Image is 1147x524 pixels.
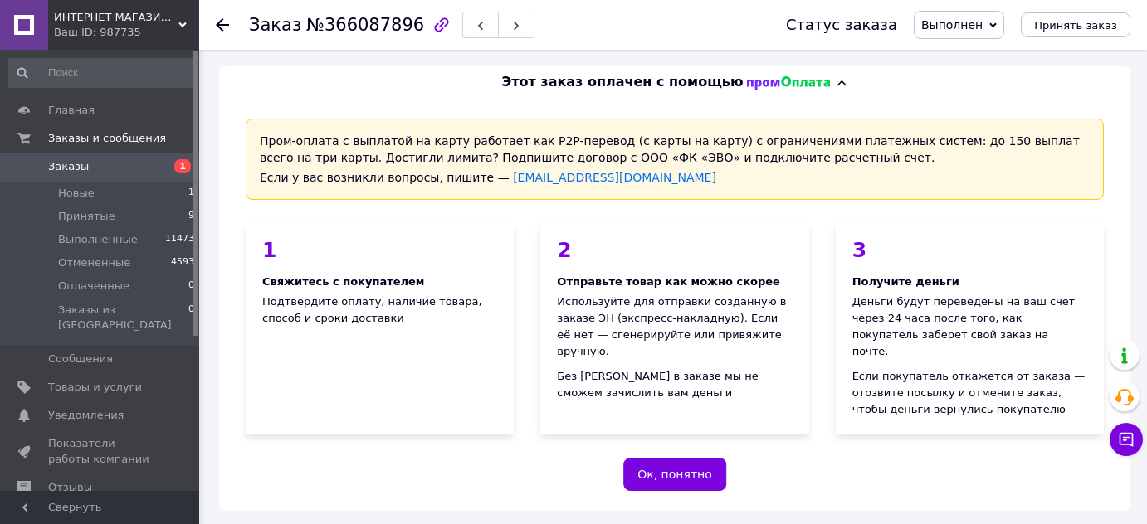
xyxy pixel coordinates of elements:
div: Деньги будут переведены на ваш счет через 24 часа после того, как покупатель заберет свой заказ н... [852,294,1087,360]
span: Заказ [249,15,301,35]
span: 1 [174,159,191,173]
span: Отправьте товар как можно скорее [557,275,780,288]
span: №366087896 [306,15,424,35]
button: Чат с покупателем [1110,423,1143,456]
span: Товары и услуги [48,380,142,395]
div: Если покупатель откажется от заказа — отозвите посылку и отмените заказ, чтобы деньги вернулись п... [852,368,1087,418]
div: Используйте для отправки созданную в заказе ЭН (экспресс-накладную). Если её нет — сгенерируйте и... [557,294,792,360]
div: 3 [852,240,1087,260]
div: Без [PERSON_NAME] в заказе мы не сможем зачислить вам деньги [557,368,792,401]
button: Ок, понятно [623,458,726,491]
span: Новые [58,186,95,201]
span: Выполненные [58,232,138,247]
span: Сообщения [48,352,113,366]
span: Отмененные [58,255,130,270]
div: 2 [557,240,792,260]
span: Принятые [58,209,115,224]
span: Принять заказ [1034,19,1117,32]
span: 4593 [171,255,194,270]
span: Оплаченные [58,279,129,294]
span: Выполнен [921,18,983,32]
span: Заказы и сообщения [48,131,166,146]
span: 1 [188,186,194,201]
span: 0 [188,303,194,332]
span: Главная [48,103,95,118]
span: Получите деньги [852,275,959,288]
span: Отзывы [48,480,92,495]
a: [EMAIL_ADDRESS][DOMAIN_NAME] [513,171,716,184]
span: 0 [188,279,194,294]
div: Ваш ID: 987735 [54,25,199,40]
input: Поиск [8,58,196,88]
span: Показатели работы компании [48,436,154,466]
span: Свяжитесь с покупателем [262,275,424,288]
span: ИНТЕРНЕТ МАГАЗИН СТИЛЬ [54,10,178,25]
button: Принять заказ [1021,12,1130,37]
span: Этот заказ оплачен с помощью [501,73,743,92]
span: Заказы [48,159,89,174]
span: Уведомления [48,408,124,423]
span: 11473 [165,232,194,247]
div: Вернуться назад [216,17,229,33]
div: Статус заказа [786,17,897,33]
div: Подтвердите оплату, наличие товара, способ и сроки доставки [246,223,514,434]
div: Пром-оплата с выплатой на карту работает как P2P-перевод (с карты на карту) с ограничениями плате... [246,119,1104,200]
span: Заказы из [GEOGRAPHIC_DATA] [58,303,188,332]
div: Если у вас возникли вопросы, пишите — [260,169,1090,186]
span: 9 [188,209,194,224]
div: 1 [262,240,497,260]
